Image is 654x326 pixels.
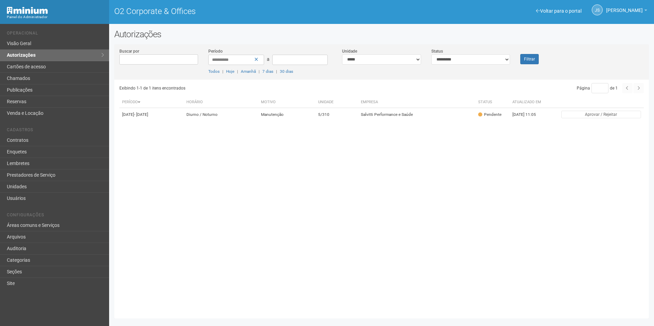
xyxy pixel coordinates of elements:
[258,97,315,108] th: Motivo
[241,69,256,74] a: Amanhã
[7,31,104,38] li: Operacional
[280,69,293,74] a: 30 dias
[134,112,148,117] span: - [DATE]
[510,108,547,121] td: [DATE] 11:05
[258,108,315,121] td: Manutenção
[184,108,259,121] td: Diurno / Noturno
[7,7,48,14] img: Minium
[119,97,184,108] th: Período
[536,8,581,14] a: Voltar para o portal
[7,213,104,220] li: Configurações
[226,69,234,74] a: Hoje
[237,69,238,74] span: |
[276,69,277,74] span: |
[262,69,273,74] a: 7 dias
[114,7,377,16] h1: O2 Corporate & Offices
[222,69,223,74] span: |
[7,127,104,135] li: Cadastros
[606,1,643,13] span: Jeferson Souza
[315,108,358,121] td: 5/310
[114,29,649,39] h2: Autorizações
[561,111,641,118] button: Aprovar / Rejeitar
[606,9,647,14] a: [PERSON_NAME]
[520,54,539,64] button: Filtrar
[259,69,260,74] span: |
[592,4,603,15] a: JS
[208,69,220,74] a: Todos
[119,48,139,54] label: Buscar por
[510,97,547,108] th: Atualizado em
[478,112,501,118] div: Pendente
[119,83,379,93] div: Exibindo 1-1 de 1 itens encontrados
[577,86,618,91] span: Página de 1
[119,108,184,121] td: [DATE]
[342,48,357,54] label: Unidade
[358,108,475,121] td: Salvitti Performance e Saúde
[267,56,270,62] span: a
[184,97,259,108] th: Horário
[475,97,510,108] th: Status
[315,97,358,108] th: Unidade
[431,48,443,54] label: Status
[208,48,223,54] label: Período
[358,97,475,108] th: Empresa
[7,14,104,20] div: Painel do Administrador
